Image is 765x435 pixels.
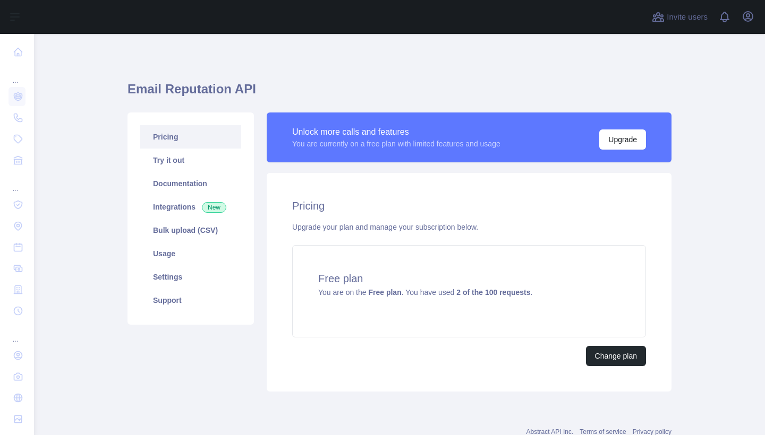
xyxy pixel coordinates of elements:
[127,81,671,106] h1: Email Reputation API
[292,126,500,138] div: Unlock more calls and features
[667,11,708,23] span: Invite users
[8,323,25,344] div: ...
[456,288,530,297] strong: 2 of the 100 requests
[140,242,241,265] a: Usage
[292,222,646,232] div: Upgrade your plan and manage your subscription below.
[318,271,620,286] h4: Free plan
[140,265,241,289] a: Settings
[8,172,25,193] div: ...
[292,138,500,149] div: You are currently on a free plan with limited features and usage
[140,219,241,242] a: Bulk upload (CSV)
[140,149,241,172] a: Try it out
[292,198,646,213] h2: Pricing
[140,289,241,312] a: Support
[140,195,241,219] a: Integrations New
[586,346,646,366] button: Change plan
[368,288,401,297] strong: Free plan
[202,202,226,213] span: New
[599,129,646,150] button: Upgrade
[140,172,241,195] a: Documentation
[650,8,710,25] button: Invite users
[318,288,532,297] span: You are on the . You have used .
[8,64,25,85] div: ...
[140,125,241,149] a: Pricing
